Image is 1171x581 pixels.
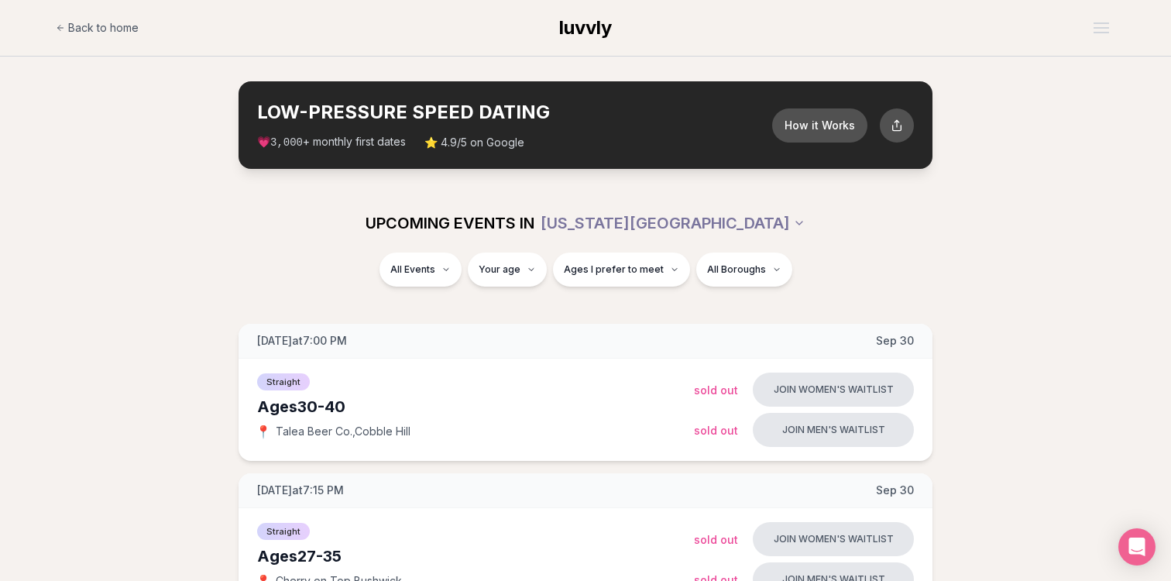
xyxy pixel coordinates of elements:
[559,16,612,39] span: luvvly
[876,333,914,349] span: Sep 30
[379,253,462,287] button: All Events
[257,523,310,540] span: Straight
[753,373,914,407] button: Join women's waitlist
[1118,528,1156,566] div: Open Intercom Messenger
[276,424,410,439] span: Talea Beer Co. , Cobble Hill
[68,20,139,36] span: Back to home
[564,263,664,276] span: Ages I prefer to meet
[753,522,914,556] button: Join women's waitlist
[772,108,867,143] button: How it Works
[553,253,690,287] button: Ages I prefer to meet
[257,134,406,150] span: 💗 + monthly first dates
[694,383,738,397] span: Sold Out
[696,253,792,287] button: All Boroughs
[257,425,270,438] span: 📍
[1087,16,1115,40] button: Open menu
[468,253,547,287] button: Your age
[707,263,766,276] span: All Boroughs
[876,483,914,498] span: Sep 30
[257,373,310,390] span: Straight
[390,263,435,276] span: All Events
[56,12,139,43] a: Back to home
[541,206,805,240] button: [US_STATE][GEOGRAPHIC_DATA]
[257,545,694,567] div: Ages 27-35
[694,533,738,546] span: Sold Out
[270,136,303,149] span: 3,000
[694,424,738,437] span: Sold Out
[257,396,694,418] div: Ages 30-40
[257,483,344,498] span: [DATE] at 7:15 PM
[753,413,914,447] button: Join men's waitlist
[366,212,534,234] span: UPCOMING EVENTS IN
[424,135,524,150] span: ⭐ 4.9/5 on Google
[257,333,347,349] span: [DATE] at 7:00 PM
[479,263,520,276] span: Your age
[559,15,612,40] a: luvvly
[257,100,772,125] h2: LOW-PRESSURE SPEED DATING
